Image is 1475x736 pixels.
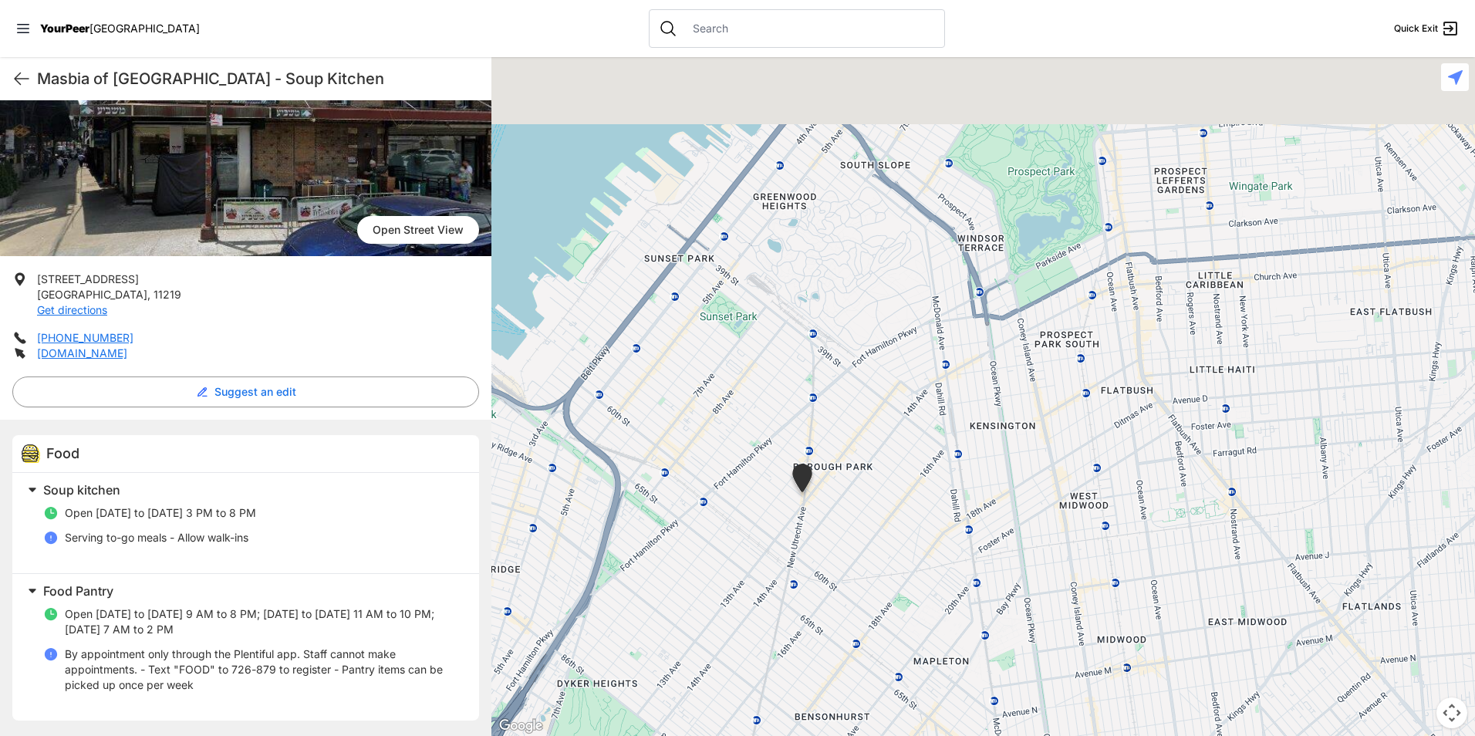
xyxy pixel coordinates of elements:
span: Suggest an edit [214,384,296,400]
a: Open this area in Google Maps (opens a new window) [495,716,546,736]
span: [STREET_ADDRESS] [37,272,139,285]
input: Search [683,21,935,36]
a: [PHONE_NUMBER] [37,331,133,344]
img: Google [495,716,546,736]
span: 11219 [154,288,181,301]
button: Map camera controls [1436,697,1467,728]
a: Quick Exit [1394,19,1460,38]
span: Quick Exit [1394,22,1438,35]
span: Soup kitchen [43,482,120,498]
h1: Masbia of [GEOGRAPHIC_DATA] - Soup Kitchen [37,68,479,89]
button: Suggest an edit [12,376,479,407]
p: By appointment only through the Plentiful app. Staff cannot make appointments. - Text "FOOD" to 7... [65,647,461,693]
span: YourPeer [40,22,89,35]
span: , [147,288,150,301]
span: Food [46,445,79,461]
a: Get directions [37,303,107,316]
span: Open [DATE] to [DATE] 9 AM to 8 PM; [DATE] to [DATE] 11 AM to 10 PM; [DATE] 7 AM to 2 PM [65,607,434,636]
span: Open [DATE] to [DATE] 3 PM to 8 PM [65,506,256,519]
span: [GEOGRAPHIC_DATA] [37,288,147,301]
span: Food Pantry [43,583,113,599]
p: Serving to-go meals - Allow walk-ins [65,530,248,545]
span: Open Street View [357,216,479,244]
span: [GEOGRAPHIC_DATA] [89,22,200,35]
a: [DOMAIN_NAME] [37,346,127,360]
a: YourPeer[GEOGRAPHIC_DATA] [40,24,200,33]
